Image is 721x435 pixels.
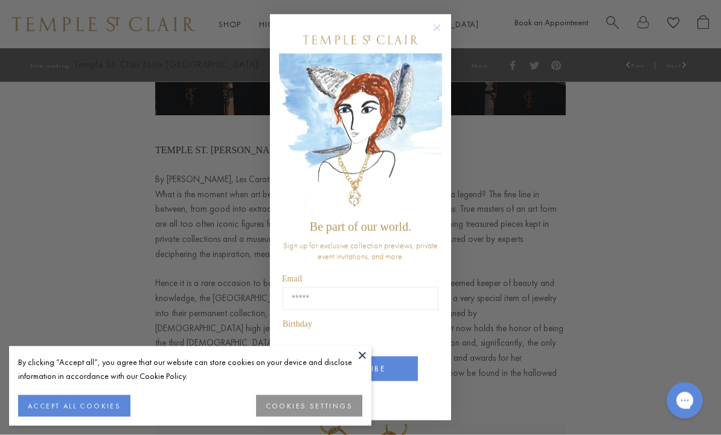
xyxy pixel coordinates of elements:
span: Email [282,275,302,284]
img: c4a9eb12-d91a-4d4a-8ee0-386386f4f338.jpeg [279,54,442,215]
button: COOKIES SETTINGS [256,395,362,417]
iframe: Gorgias live chat messenger [661,378,709,423]
button: Close dialog [435,27,450,42]
span: Sign up for exclusive collection previews, private event invitations, and more. [283,240,438,262]
span: Be part of our world. [310,220,411,233]
button: ACCEPT ALL COOKIES [18,395,130,417]
img: Temple St. Clair [303,36,418,45]
input: Email [283,287,438,310]
span: Birthday [283,320,312,329]
div: By clicking “Accept all”, you agree that our website can store cookies on your device and disclos... [18,355,362,383]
